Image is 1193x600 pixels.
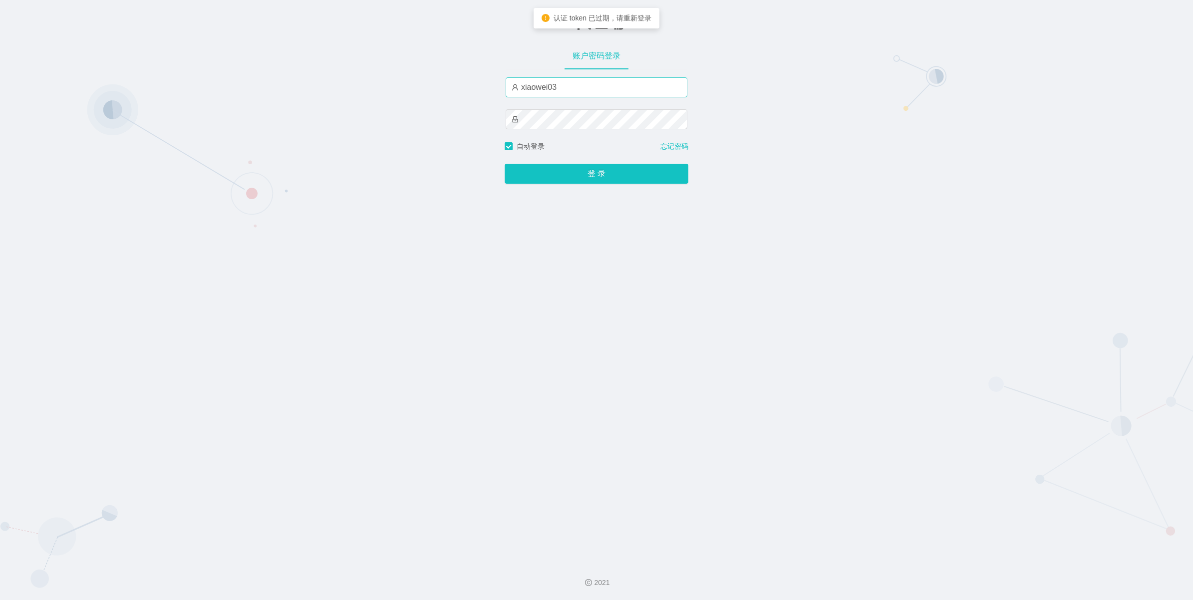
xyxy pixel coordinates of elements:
font: 2021 [594,579,609,587]
a: 忘记密码 [660,141,688,152]
span: 自动登录 [513,142,549,150]
div: 账户密码登录 [565,42,628,70]
i: 图标： 版权所有 [585,579,592,586]
button: 登 录 [505,164,688,184]
i: 图标： 用户 [512,84,519,91]
span: 认证 token 已过期，请重新登录 [554,14,651,22]
input: 请输入 [506,77,687,97]
i: 图标：感叹号圆圈 [542,14,550,22]
i: 图标： 锁 [512,116,519,123]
